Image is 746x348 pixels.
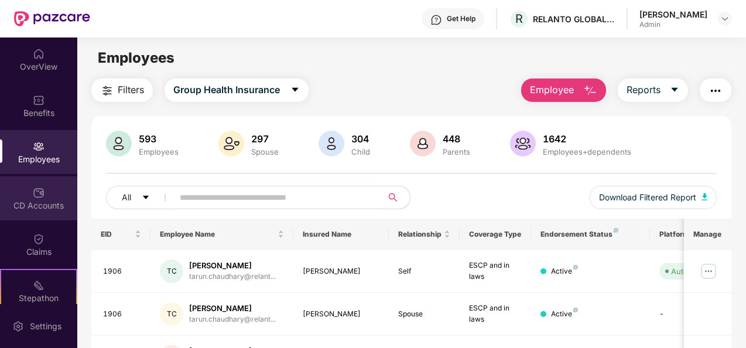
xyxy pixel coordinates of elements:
span: Relationship [398,230,442,239]
div: Get Help [447,14,475,23]
div: Active [551,309,578,320]
td: - [650,293,733,336]
div: 1906 [103,309,142,320]
div: TC [160,260,183,283]
button: Employee [521,79,606,102]
div: [PERSON_NAME] [303,266,379,277]
div: TC [160,302,183,326]
img: svg+xml;base64,PHN2ZyBpZD0iQmVuZWZpdHMiIHhtbG5zPSJodHRwOi8vd3d3LnczLm9yZy8yMDAwL3N2ZyIgd2lkdGg9Ij... [33,94,45,106]
div: Employees [136,147,181,156]
img: svg+xml;base64,PHN2ZyB4bWxucz0iaHR0cDovL3d3dy53My5vcmcvMjAwMC9zdmciIHdpZHRoPSIyMSIgaGVpZ2h0PSIyMC... [33,279,45,291]
span: Employee [530,83,574,97]
span: Download Filtered Report [599,191,696,204]
div: Platform Status [659,230,724,239]
div: 304 [349,133,372,145]
img: svg+xml;base64,PHN2ZyBpZD0iSG9tZSIgeG1sbnM9Imh0dHA6Ly93d3cudzMub3JnLzIwMDAvc3ZnIiB3aWR0aD0iMjAiIG... [33,48,45,60]
button: Reportscaret-down [618,79,688,102]
div: tarun.chaudhary@relant... [189,314,276,325]
th: Insured Name [293,219,389,250]
div: 297 [249,133,281,145]
span: All [122,191,131,204]
span: caret-down [290,85,300,95]
img: svg+xml;base64,PHN2ZyBpZD0iQ2xhaW0iIHhtbG5zPSJodHRwOi8vd3d3LnczLm9yZy8yMDAwL3N2ZyIgd2lkdGg9IjIwIi... [33,233,45,245]
div: 1642 [540,133,634,145]
div: tarun.chaudhary@relant... [189,271,276,282]
th: Manage [684,219,731,250]
span: R [515,12,523,26]
div: [PERSON_NAME] [189,260,276,271]
div: Self [398,266,451,277]
img: svg+xml;base64,PHN2ZyB4bWxucz0iaHR0cDovL3d3dy53My5vcmcvMjAwMC9zdmciIHhtbG5zOnhsaW5rPSJodHRwOi8vd3... [702,193,708,200]
div: 593 [136,133,181,145]
img: svg+xml;base64,PHN2ZyB4bWxucz0iaHR0cDovL3d3dy53My5vcmcvMjAwMC9zdmciIHdpZHRoPSI4IiBoZWlnaHQ9IjgiIH... [573,308,578,312]
button: Filters [91,79,153,102]
img: svg+xml;base64,PHN2ZyBpZD0iSGVscC0zMngzMiIgeG1sbnM9Imh0dHA6Ly93d3cudzMub3JnLzIwMDAvc3ZnIiB3aWR0aD... [430,14,442,26]
img: svg+xml;base64,PHN2ZyB4bWxucz0iaHR0cDovL3d3dy53My5vcmcvMjAwMC9zdmciIHhtbG5zOnhsaW5rPSJodHRwOi8vd3... [510,131,536,156]
span: caret-down [142,193,150,203]
div: [PERSON_NAME] [189,303,276,314]
img: svg+xml;base64,PHN2ZyBpZD0iRHJvcGRvd24tMzJ4MzIiIHhtbG5zPSJodHRwOi8vd3d3LnczLm9yZy8yMDAwL3N2ZyIgd2... [720,14,730,23]
img: svg+xml;base64,PHN2ZyB4bWxucz0iaHR0cDovL3d3dy53My5vcmcvMjAwMC9zdmciIHdpZHRoPSI4IiBoZWlnaHQ9IjgiIH... [614,228,618,233]
img: svg+xml;base64,PHN2ZyB4bWxucz0iaHR0cDovL3d3dy53My5vcmcvMjAwMC9zdmciIHhtbG5zOnhsaW5rPSJodHRwOi8vd3... [319,131,344,156]
div: ESCP and in laws [469,303,522,325]
img: svg+xml;base64,PHN2ZyB4bWxucz0iaHR0cDovL3d3dy53My5vcmcvMjAwMC9zdmciIHhtbG5zOnhsaW5rPSJodHRwOi8vd3... [106,131,132,156]
span: EID [101,230,133,239]
div: Employees+dependents [540,147,634,156]
div: Spouse [398,309,451,320]
span: Reports [627,83,661,97]
button: search [381,186,410,209]
div: 448 [440,133,473,145]
div: Endorsement Status [540,230,641,239]
div: ESCP and in laws [469,260,522,282]
div: 1906 [103,266,142,277]
div: Spouse [249,147,281,156]
span: search [381,193,404,202]
div: Auto Verified [671,265,718,277]
button: Allcaret-down [106,186,177,209]
div: Admin [639,20,707,29]
div: Parents [440,147,473,156]
img: svg+xml;base64,PHN2ZyBpZD0iRW1wbG95ZWVzIiB4bWxucz0iaHR0cDovL3d3dy53My5vcmcvMjAwMC9zdmciIHdpZHRoPS... [33,141,45,152]
img: svg+xml;base64,PHN2ZyB4bWxucz0iaHR0cDovL3d3dy53My5vcmcvMjAwMC9zdmciIHhtbG5zOnhsaW5rPSJodHRwOi8vd3... [583,84,597,98]
img: svg+xml;base64,PHN2ZyB4bWxucz0iaHR0cDovL3d3dy53My5vcmcvMjAwMC9zdmciIHdpZHRoPSIyNCIgaGVpZ2h0PSIyNC... [100,84,114,98]
img: manageButton [699,262,718,281]
span: Group Health Insurance [173,83,280,97]
span: caret-down [670,85,679,95]
th: EID [91,219,151,250]
img: svg+xml;base64,PHN2ZyB4bWxucz0iaHR0cDovL3d3dy53My5vcmcvMjAwMC9zdmciIHhtbG5zOnhsaW5rPSJodHRwOi8vd3... [218,131,244,156]
div: Stepathon [1,292,76,304]
div: RELANTO GLOBAL PRIVATE LIMITED [533,13,615,25]
img: svg+xml;base64,PHN2ZyBpZD0iQ0RfQWNjb3VudHMiIGRhdGEtbmFtZT0iQ0QgQWNjb3VudHMiIHhtbG5zPSJodHRwOi8vd3... [33,187,45,199]
div: Active [551,266,578,277]
img: New Pazcare Logo [14,11,90,26]
th: Relationship [389,219,460,250]
div: [PERSON_NAME] [303,309,379,320]
img: svg+xml;base64,PHN2ZyB4bWxucz0iaHR0cDovL3d3dy53My5vcmcvMjAwMC9zdmciIHhtbG5zOnhsaW5rPSJodHRwOi8vd3... [410,131,436,156]
th: Coverage Type [460,219,531,250]
span: Filters [118,83,144,97]
span: Employees [98,49,174,66]
button: Download Filtered Report [590,186,717,209]
button: Group Health Insurancecaret-down [165,79,309,102]
img: svg+xml;base64,PHN2ZyB4bWxucz0iaHR0cDovL3d3dy53My5vcmcvMjAwMC9zdmciIHdpZHRoPSI4IiBoZWlnaHQ9IjgiIH... [573,265,578,269]
img: svg+xml;base64,PHN2ZyB4bWxucz0iaHR0cDovL3d3dy53My5vcmcvMjAwMC9zdmciIHdpZHRoPSIyNCIgaGVpZ2h0PSIyNC... [709,84,723,98]
span: Employee Name [160,230,275,239]
div: Child [349,147,372,156]
div: Settings [26,320,65,332]
th: Employee Name [150,219,293,250]
img: svg+xml;base64,PHN2ZyBpZD0iU2V0dGluZy0yMHgyMCIgeG1sbnM9Imh0dHA6Ly93d3cudzMub3JnLzIwMDAvc3ZnIiB3aW... [12,320,24,332]
div: [PERSON_NAME] [639,9,707,20]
